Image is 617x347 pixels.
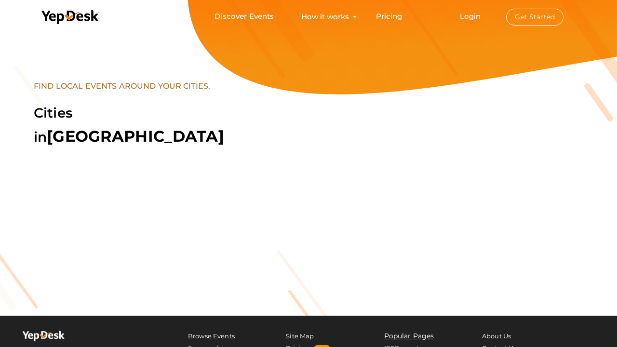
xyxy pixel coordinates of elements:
label: Cities in [34,95,255,156]
a: About Us [482,332,511,340]
li: Popular Pages [384,330,448,342]
a: Browse Events [188,332,235,340]
img: Yepdesk [22,330,65,345]
label: FIND LOCAL EVENTS AROUND YOUR CITIES. [34,80,210,93]
span: [GEOGRAPHIC_DATA] [47,127,224,146]
button: Get Started [506,9,563,26]
a: Discover Events [215,8,274,26]
a: Site Map [286,332,314,340]
a: Login [460,12,481,21]
a: Pricing [376,8,402,26]
button: How it works [298,8,352,26]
